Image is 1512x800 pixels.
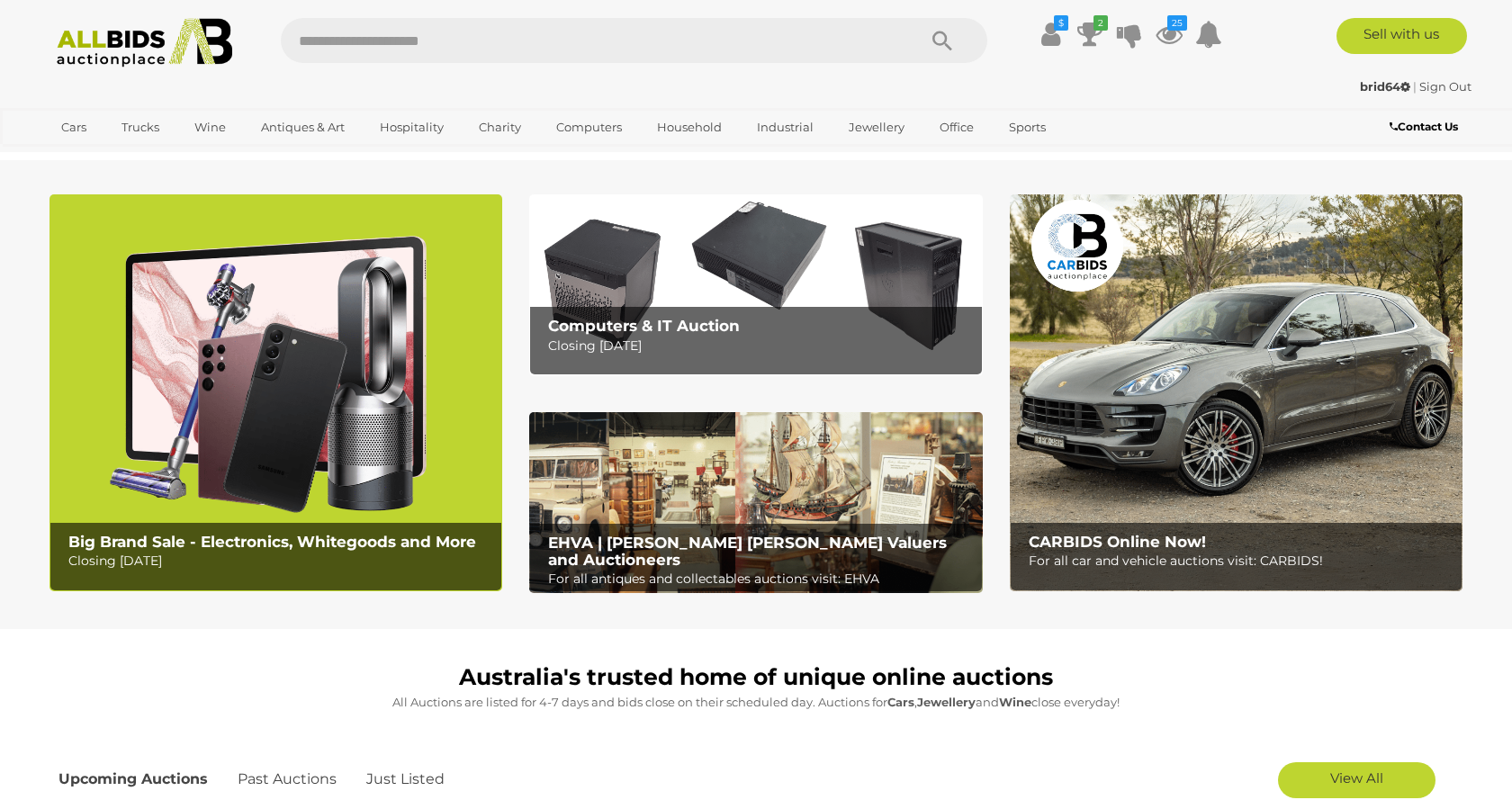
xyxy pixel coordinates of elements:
strong: Cars [887,695,914,709]
a: Sell with us [1336,18,1467,54]
a: Antiques & Art [249,112,356,142]
p: Closing [DATE] [548,335,972,357]
strong: Jewellery [917,695,976,709]
i: 2 [1093,15,1108,31]
h1: Australia's trusted home of unique online auctions [58,665,1453,690]
b: EHVA | [PERSON_NAME] [PERSON_NAME] Valuers and Auctioneers [548,534,947,569]
b: Computers & IT Auction [548,317,740,335]
a: brid64 [1360,79,1413,94]
p: For all antiques and collectables auctions visit: EHVA [548,568,972,590]
button: Search [897,18,987,63]
img: Computers & IT Auction [529,194,982,375]
a: Jewellery [837,112,916,142]
img: Allbids.com.au [47,18,242,67]
a: View All [1278,762,1435,798]
a: Computers [544,112,634,142]
a: CARBIDS Online Now! CARBIDS Online Now! For all car and vehicle auctions visit: CARBIDS! [1010,194,1462,591]
a: Cars [49,112,98,142]
span: View All [1330,769,1383,787]
a: Hospitality [368,112,455,142]
a: Computers & IT Auction Computers & IT Auction Closing [DATE] [529,194,982,375]
a: Sign Out [1419,79,1471,94]
a: Household [645,112,733,142]
a: 2 [1076,18,1103,50]
a: Contact Us [1390,117,1462,137]
p: For all car and vehicle auctions visit: CARBIDS! [1029,550,1453,572]
a: Sports [997,112,1057,142]
a: $ [1037,18,1064,50]
p: All Auctions are listed for 4-7 days and bids close on their scheduled day. Auctions for , and cl... [58,692,1453,713]
a: Charity [467,112,533,142]
a: Trucks [110,112,171,142]
img: CARBIDS Online Now! [1010,194,1462,591]
a: 25 [1156,18,1183,50]
strong: brid64 [1360,79,1410,94]
a: Industrial [745,112,825,142]
i: $ [1054,15,1068,31]
img: EHVA | Evans Hastings Valuers and Auctioneers [529,412,982,594]
a: EHVA | Evans Hastings Valuers and Auctioneers EHVA | [PERSON_NAME] [PERSON_NAME] Valuers and Auct... [529,412,982,594]
span: | [1413,79,1417,94]
a: Big Brand Sale - Electronics, Whitegoods and More Big Brand Sale - Electronics, Whitegoods and Mo... [49,194,502,591]
b: Contact Us [1390,120,1458,133]
img: Big Brand Sale - Electronics, Whitegoods and More [49,194,502,591]
a: Wine [183,112,238,142]
a: [GEOGRAPHIC_DATA] [49,142,201,172]
b: Big Brand Sale - Electronics, Whitegoods and More [68,533,476,551]
p: Closing [DATE] [68,550,492,572]
strong: Wine [999,695,1031,709]
b: CARBIDS Online Now! [1029,533,1206,551]
a: Office [928,112,985,142]
i: 25 [1167,15,1187,31]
